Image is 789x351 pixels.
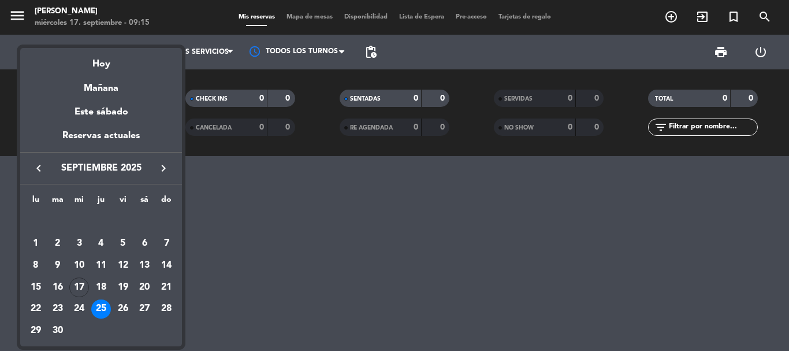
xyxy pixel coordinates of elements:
[26,234,46,253] div: 1
[155,233,177,255] td: 7 de septiembre de 2025
[157,300,176,319] div: 28
[25,276,47,298] td: 15 de septiembre de 2025
[25,298,47,320] td: 22 de septiembre de 2025
[26,321,46,341] div: 29
[157,161,170,175] i: keyboard_arrow_right
[155,254,177,276] td: 14 de septiembre de 2025
[155,193,177,211] th: domingo
[90,233,112,255] td: 4 de septiembre de 2025
[47,298,69,320] td: 23 de septiembre de 2025
[90,193,112,211] th: jueves
[47,254,69,276] td: 9 de septiembre de 2025
[153,161,174,176] button: keyboard_arrow_right
[28,161,49,176] button: keyboard_arrow_left
[47,193,69,211] th: martes
[20,128,182,152] div: Reservas actuales
[112,193,134,211] th: viernes
[25,211,177,233] td: SEP.
[68,298,90,320] td: 24 de septiembre de 2025
[134,254,156,276] td: 13 de septiembre de 2025
[155,276,177,298] td: 21 de septiembre de 2025
[134,193,156,211] th: sábado
[112,298,134,320] td: 26 de septiembre de 2025
[134,298,156,320] td: 27 de septiembre de 2025
[157,234,176,253] div: 7
[48,256,68,275] div: 9
[157,256,176,275] div: 14
[26,300,46,319] div: 22
[69,234,89,253] div: 3
[113,278,133,297] div: 19
[90,254,112,276] td: 11 de septiembre de 2025
[25,193,47,211] th: lunes
[48,321,68,341] div: 30
[20,48,182,72] div: Hoy
[155,298,177,320] td: 28 de septiembre de 2025
[69,278,89,297] div: 17
[90,298,112,320] td: 25 de septiembre de 2025
[20,96,182,128] div: Este sábado
[135,278,154,297] div: 20
[49,161,153,176] span: septiembre 2025
[135,256,154,275] div: 13
[25,254,47,276] td: 8 de septiembre de 2025
[113,256,133,275] div: 12
[69,256,89,275] div: 10
[25,233,47,255] td: 1 de septiembre de 2025
[25,320,47,342] td: 29 de septiembre de 2025
[48,234,68,253] div: 2
[91,234,111,253] div: 4
[135,300,154,319] div: 27
[47,276,69,298] td: 16 de septiembre de 2025
[47,233,69,255] td: 2 de septiembre de 2025
[135,234,154,253] div: 6
[68,276,90,298] td: 17 de septiembre de 2025
[26,256,46,275] div: 8
[91,278,111,297] div: 18
[68,233,90,255] td: 3 de septiembre de 2025
[47,320,69,342] td: 30 de septiembre de 2025
[113,300,133,319] div: 26
[112,254,134,276] td: 12 de septiembre de 2025
[90,276,112,298] td: 18 de septiembre de 2025
[20,72,182,96] div: Mañana
[26,278,46,297] div: 15
[68,254,90,276] td: 10 de septiembre de 2025
[68,193,90,211] th: miércoles
[91,256,111,275] div: 11
[134,233,156,255] td: 6 de septiembre de 2025
[112,233,134,255] td: 5 de septiembre de 2025
[69,300,89,319] div: 24
[48,300,68,319] div: 23
[134,276,156,298] td: 20 de septiembre de 2025
[48,278,68,297] div: 16
[113,234,133,253] div: 5
[112,276,134,298] td: 19 de septiembre de 2025
[32,161,46,175] i: keyboard_arrow_left
[157,278,176,297] div: 21
[91,300,111,319] div: 25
